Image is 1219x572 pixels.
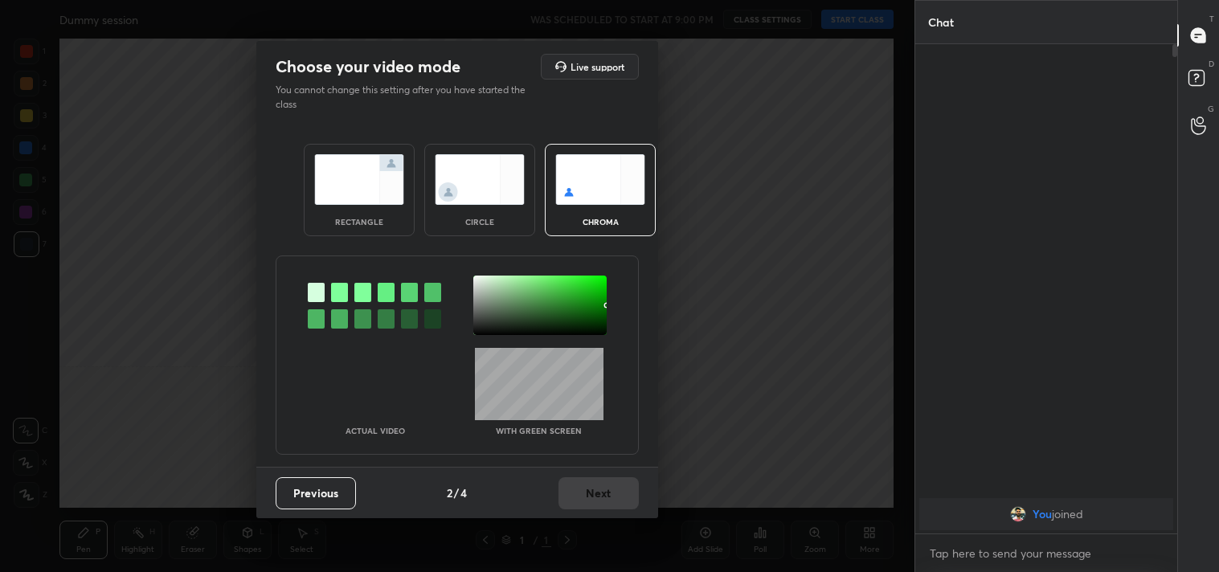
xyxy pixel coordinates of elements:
div: rectangle [327,218,391,226]
h4: 2 [447,484,452,501]
p: With green screen [496,427,582,435]
h4: / [454,484,459,501]
p: T [1209,13,1214,25]
span: joined [1051,508,1082,521]
button: Previous [276,477,356,509]
p: Actual Video [346,427,405,435]
p: Chat [915,1,967,43]
div: circle [448,218,512,226]
img: circleScreenIcon.acc0effb.svg [435,154,525,205]
img: chromaScreenIcon.c19ab0a0.svg [555,154,645,205]
h5: Live support [571,62,624,71]
div: grid [915,495,1177,533]
div: chroma [568,218,632,226]
p: You cannot change this setting after you have started the class [276,83,536,112]
span: You [1032,508,1051,521]
h4: 4 [460,484,467,501]
img: f94f666b75404537a3dc3abc1e0511f3.jpg [1009,506,1025,522]
p: G [1208,103,1214,115]
h2: Choose your video mode [276,56,460,77]
img: normalScreenIcon.ae25ed63.svg [314,154,404,205]
p: D [1209,58,1214,70]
